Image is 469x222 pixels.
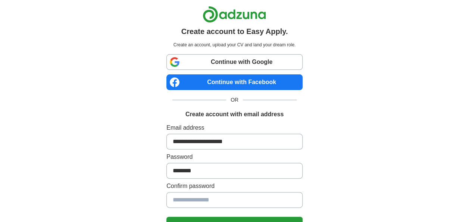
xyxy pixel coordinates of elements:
h1: Create account to Easy Apply. [181,26,288,37]
label: Password [166,152,303,161]
a: Continue with Google [166,54,303,70]
label: Confirm password [166,182,303,191]
h1: Create account with email address [185,110,284,119]
img: Adzuna logo [203,6,266,23]
span: OR [226,96,243,104]
p: Create an account, upload your CV and land your dream role. [168,41,301,48]
label: Email address [166,123,303,132]
a: Continue with Facebook [166,74,303,90]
